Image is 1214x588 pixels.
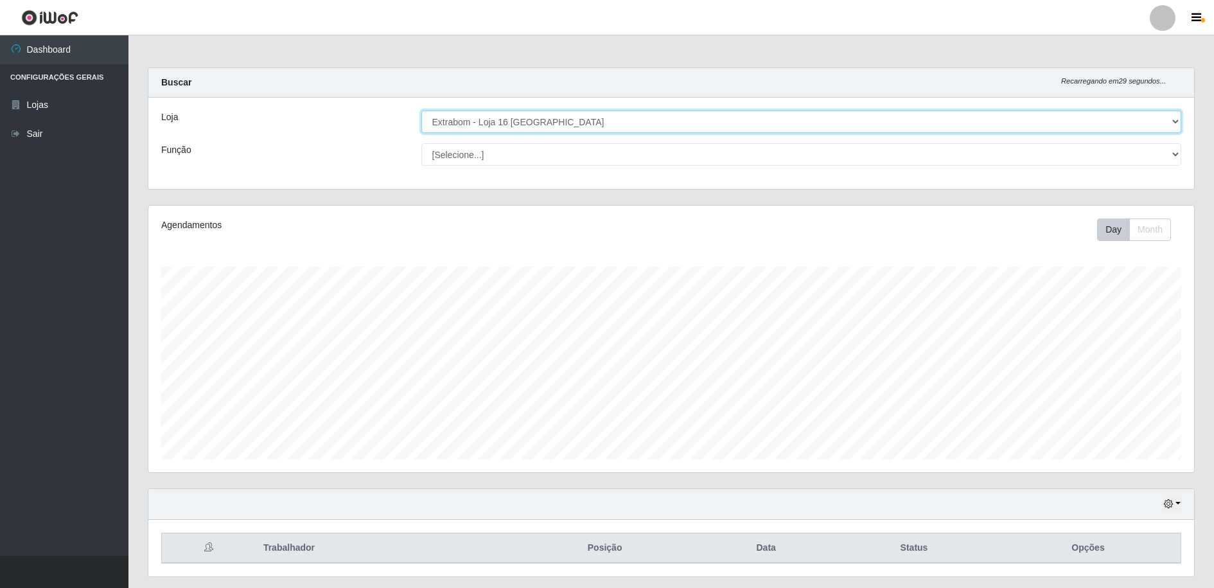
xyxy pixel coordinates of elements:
[161,218,575,232] div: Agendamentos
[699,533,832,564] th: Data
[832,533,996,564] th: Status
[1061,77,1166,85] i: Recarregando em 29 segundos...
[256,533,510,564] th: Trabalhador
[161,77,191,87] strong: Buscar
[996,533,1181,564] th: Opções
[1097,218,1130,241] button: Day
[161,111,178,124] label: Loja
[1097,218,1181,241] div: Toolbar with button groups
[510,533,699,564] th: Posição
[1129,218,1171,241] button: Month
[161,143,191,157] label: Função
[1097,218,1171,241] div: First group
[21,10,78,26] img: CoreUI Logo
